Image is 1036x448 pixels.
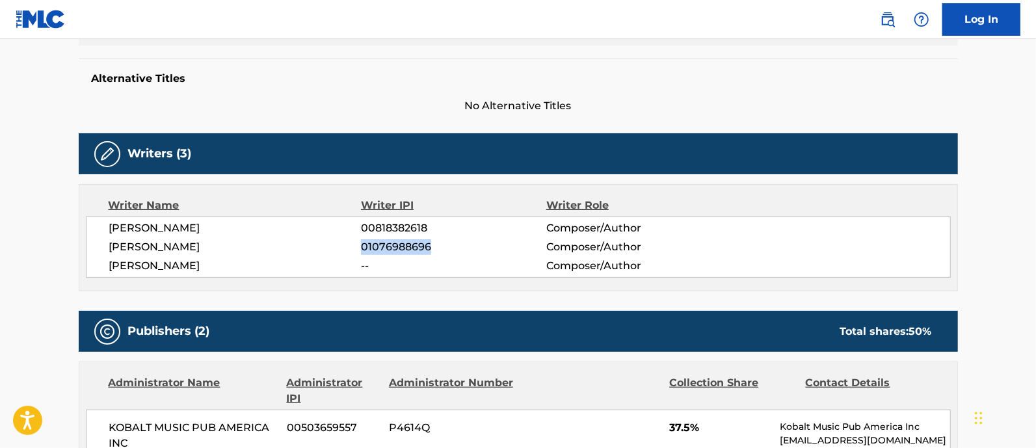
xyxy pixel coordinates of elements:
img: MLC Logo [16,10,66,29]
span: Composer/Author [546,220,715,236]
p: Kobalt Music Pub America Inc [780,420,950,434]
img: Writers [100,146,115,162]
h5: Writers (3) [128,146,192,161]
span: 50 % [909,325,932,337]
iframe: Chat Widget [971,386,1036,448]
div: Administrator Number [389,375,515,406]
div: Administrator Name [109,375,277,406]
span: -- [361,258,546,274]
span: P4614Q [389,420,515,436]
div: Writer Name [109,198,362,213]
span: Composer/Author [546,239,715,255]
div: Help [909,7,935,33]
div: Collection Share [669,375,795,406]
p: [EMAIL_ADDRESS][DOMAIN_NAME] [780,434,950,447]
div: Writer Role [546,198,715,213]
span: [PERSON_NAME] [109,220,362,236]
div: Total shares: [840,324,932,339]
img: Publishers [100,324,115,339]
h5: Alternative Titles [92,72,945,85]
img: search [880,12,896,27]
span: Composer/Author [546,258,715,274]
span: [PERSON_NAME] [109,258,362,274]
div: Administrator IPI [287,375,379,406]
span: No Alternative Titles [79,98,958,114]
div: Contact Details [806,375,932,406]
span: 00503659557 [287,420,379,436]
span: 01076988696 [361,239,546,255]
div: Writer IPI [361,198,546,213]
a: Log In [942,3,1020,36]
span: 00818382618 [361,220,546,236]
a: Public Search [875,7,901,33]
span: [PERSON_NAME] [109,239,362,255]
img: help [914,12,929,27]
div: Drag [975,399,983,438]
h5: Publishers (2) [128,324,210,339]
span: 37.5% [669,420,770,436]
